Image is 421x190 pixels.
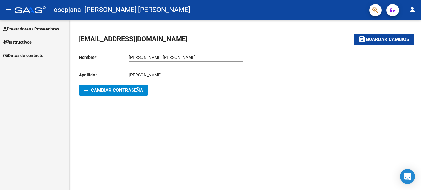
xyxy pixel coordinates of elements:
mat-icon: menu [5,6,12,13]
button: Cambiar Contraseña [79,85,148,96]
span: Guardar cambios [366,37,409,42]
span: Instructivos [3,39,32,46]
button: Guardar cambios [354,34,414,45]
span: Cambiar Contraseña [84,87,143,93]
mat-icon: add [82,87,90,94]
p: Nombre [79,54,129,61]
span: Prestadores / Proveedores [3,26,59,32]
div: Open Intercom Messenger [400,169,415,184]
p: Apellido [79,71,129,78]
mat-icon: save [358,35,366,43]
span: - osepjana [49,3,81,17]
mat-icon: person [409,6,416,13]
span: Datos de contacto [3,52,43,59]
span: - [PERSON_NAME] [PERSON_NAME] [81,3,190,17]
span: [EMAIL_ADDRESS][DOMAIN_NAME] [79,35,187,43]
